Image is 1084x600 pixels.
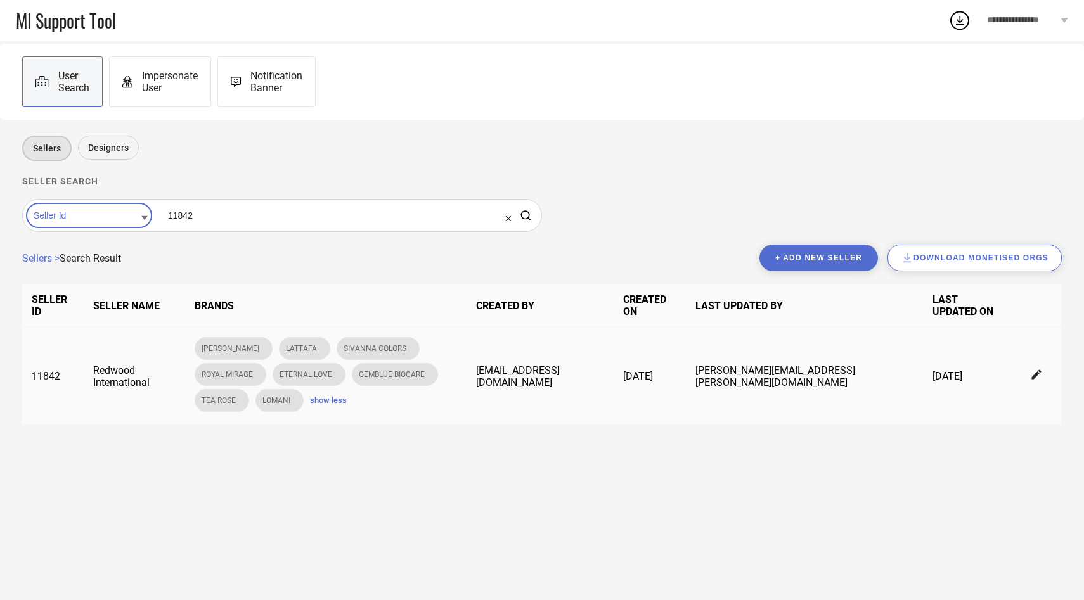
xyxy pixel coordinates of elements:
div: Edit [1031,369,1043,383]
span: [PERSON_NAME] [202,344,266,353]
th: CREATED ON [614,284,685,328]
th: LAST UPDATED ON [923,284,1012,328]
button: Download Monetised Orgs [887,245,1062,271]
h1: Seller search [22,176,1062,186]
div: Download Monetised Orgs [901,252,1049,264]
span: LOMANI [262,396,297,405]
td: [DATE] [614,328,685,425]
th: BRANDS [185,284,466,328]
span: TEA ROSE [202,396,242,405]
td: Redwood International [84,328,185,425]
span: Designers [88,143,129,153]
td: [PERSON_NAME][EMAIL_ADDRESS][PERSON_NAME][DOMAIN_NAME] [686,328,923,425]
span: MI Support Tool [16,8,116,34]
span: SIVANNA COLORS [344,344,413,353]
th: CREATED BY [467,284,614,328]
td: 11842 [22,328,84,425]
button: + Add new seller [759,245,878,271]
span: Impersonate User [142,70,198,94]
td: [EMAIL_ADDRESS][DOMAIN_NAME] [467,328,614,425]
span: GEMBLUE BIOCARE [359,370,431,379]
th: SELLER NAME [84,284,185,328]
span: Sellers > [22,252,60,264]
span: LATTAFA [286,344,323,353]
span: ROYAL MIRAGE [202,370,259,379]
div: Open download list [948,9,971,32]
span: show less [310,395,347,405]
td: [DATE] [923,328,1012,425]
th: LAST UPDATED BY [686,284,923,328]
span: Sellers [33,143,61,153]
span: User Search [58,70,89,94]
span: ETERNAL LOVE [280,370,339,379]
span: Notification Banner [250,70,302,94]
span: Search Result [60,252,121,264]
th: SELLER ID [22,284,84,328]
